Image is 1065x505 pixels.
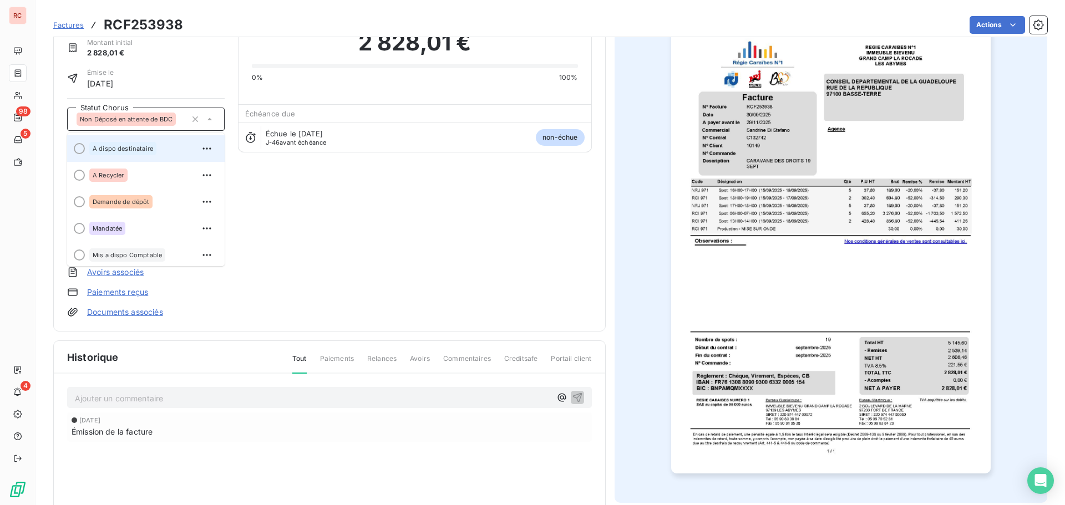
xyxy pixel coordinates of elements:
[53,21,84,29] span: Factures
[80,116,173,123] span: Non Déposé en attente de BDC
[252,73,263,83] span: 0%
[93,225,122,232] span: Mandatée
[16,106,31,116] span: 98
[87,68,114,78] span: Émise le
[443,354,491,373] span: Commentaires
[21,129,31,139] span: 5
[559,73,578,83] span: 100%
[87,267,144,278] a: Avoirs associés
[87,38,133,48] span: Montant initial
[87,48,133,59] span: 2 828,01 €
[536,129,584,146] span: non-échue
[551,354,591,373] span: Portail client
[410,354,430,373] span: Avoirs
[93,252,162,258] span: Mis a dispo Comptable
[87,287,148,298] a: Paiements reçus
[9,7,27,24] div: RC
[67,350,119,365] span: Historique
[266,139,327,146] span: avant échéance
[79,417,100,424] span: [DATE]
[671,22,991,473] img: invoice_thumbnail
[87,307,163,318] a: Documents associés
[104,15,183,35] h3: RCF253938
[367,354,397,373] span: Relances
[970,16,1025,34] button: Actions
[93,198,149,205] span: Demande de dépôt
[93,145,153,152] span: A dispo destinataire
[1027,467,1054,494] div: Open Intercom Messenger
[53,19,84,30] a: Factures
[320,354,354,373] span: Paiements
[72,426,153,437] span: Émission de la facture
[358,26,471,59] span: 2 828,01 €
[292,354,307,374] span: Tout
[21,381,31,391] span: 4
[266,139,280,146] span: J-46
[93,172,124,178] span: A Recycler
[504,354,538,373] span: Creditsafe
[245,109,296,118] span: Échéance due
[87,78,114,89] span: [DATE]
[266,129,323,138] span: Échue le [DATE]
[9,481,27,498] img: Logo LeanPay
